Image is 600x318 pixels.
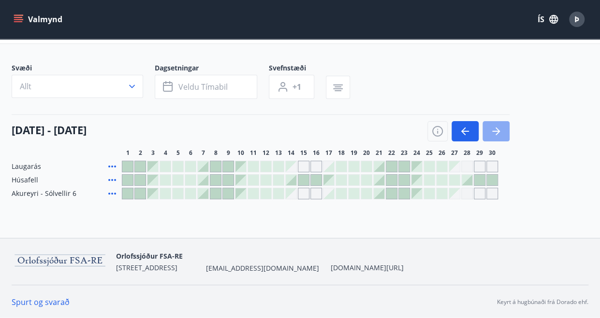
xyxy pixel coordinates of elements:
[155,75,257,99] button: Veldu tímabil
[439,149,445,157] span: 26
[214,149,218,157] span: 8
[489,149,496,157] span: 30
[227,149,230,157] span: 9
[12,162,41,171] span: Laugarás
[451,149,458,157] span: 27
[486,161,498,172] div: Gráir dagar eru ekki bókanlegir
[376,149,382,157] span: 21
[338,149,345,157] span: 18
[116,251,183,261] span: Orlofssjóður FSA-RE
[269,63,326,75] span: Svefnstæði
[464,149,470,157] span: 28
[275,149,282,157] span: 13
[20,81,31,92] span: Allt
[565,8,588,31] button: Þ
[12,251,108,271] img: 9KYmDEypRXG94GXCPf4TxXoKKe9FJA8K7GHHUKiP.png
[12,297,70,307] a: Spurt og svarað
[300,149,307,157] span: 15
[388,149,395,157] span: 22
[574,14,579,25] span: Þ
[12,11,66,28] button: menu
[401,149,408,157] span: 23
[293,82,301,92] span: +1
[189,149,192,157] span: 6
[298,161,309,172] div: Gráir dagar eru ekki bókanlegir
[202,149,205,157] span: 7
[176,149,180,157] span: 5
[285,161,297,172] div: Gráir dagar eru ekki bókanlegir
[497,298,588,306] p: Keyrt á hugbúnaði frá Dorado ehf.
[12,63,155,75] span: Svæði
[486,188,498,199] div: Gráir dagar eru ekki bókanlegir
[310,161,322,172] div: Gráir dagar eru ekki bókanlegir
[269,75,314,99] button: +1
[449,188,460,199] div: Gráir dagar eru ekki bókanlegir
[285,188,297,199] div: Gráir dagar eru ekki bókanlegir
[139,149,142,157] span: 2
[474,161,485,172] div: Gráir dagar eru ekki bókanlegir
[12,189,76,198] span: Akureyri - Sólvellir 6
[461,188,473,199] div: Gráir dagar eru ekki bókanlegir
[351,149,357,157] span: 19
[12,75,143,98] button: Allt
[178,82,228,92] span: Veldu tímabil
[237,149,244,157] span: 10
[325,149,332,157] span: 17
[426,149,433,157] span: 25
[155,63,269,75] span: Dagsetningar
[532,11,563,28] button: ÍS
[151,149,155,157] span: 3
[288,149,294,157] span: 14
[313,149,320,157] span: 16
[250,149,257,157] span: 11
[476,149,483,157] span: 29
[12,175,38,185] span: Húsafell
[206,263,319,273] span: [EMAIL_ADDRESS][DOMAIN_NAME]
[310,188,322,199] div: Gráir dagar eru ekki bókanlegir
[449,161,460,172] div: Gráir dagar eru ekki bókanlegir
[116,263,177,272] span: [STREET_ADDRESS]
[363,149,370,157] span: 20
[164,149,167,157] span: 4
[474,188,485,199] div: Gráir dagar eru ekki bókanlegir
[331,263,404,272] a: [DOMAIN_NAME][URL]
[12,123,87,137] h4: [DATE] - [DATE]
[413,149,420,157] span: 24
[461,161,473,172] div: Gráir dagar eru ekki bókanlegir
[263,149,269,157] span: 12
[126,149,130,157] span: 1
[298,188,309,199] div: Gráir dagar eru ekki bókanlegir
